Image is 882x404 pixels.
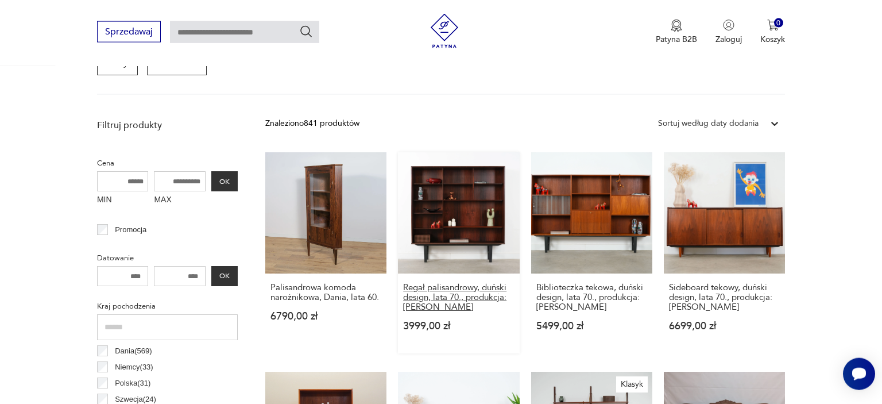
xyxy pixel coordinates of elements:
div: 0 [774,18,784,28]
p: Promocja [115,224,146,236]
p: Patyna B2B [656,34,697,45]
p: Filtruj produkty [97,119,238,132]
button: Sprzedawaj [97,21,161,43]
button: OK [211,171,238,191]
a: Regał palisandrowy, duński design, lata 70., produkcja: DaniaRegał palisandrowy, duński design, l... [398,152,519,353]
a: Sideboard tekowy, duński design, lata 70., produkcja: DaniaSideboard tekowy, duński design, lata ... [664,152,785,353]
h3: Biblioteczka tekowa, duński design, lata 70., produkcja: [PERSON_NAME] [536,283,647,312]
a: Ikona medaluPatyna B2B [656,20,697,45]
p: Niemcy ( 33 ) [115,361,153,374]
a: Sprzedawaj [97,29,161,37]
p: Koszyk [760,34,785,45]
p: Datowanie [97,252,238,264]
p: 3999,00 zł [403,321,514,331]
img: Ikona medalu [671,20,682,32]
p: 6699,00 zł [669,321,780,331]
button: Zaloguj [715,20,742,45]
a: Palisandrowa komoda narożnikowa, Dania, lata 60.Palisandrowa komoda narożnikowa, Dania, lata 60.6... [265,152,386,353]
p: Cena [97,157,238,170]
button: 0Koszyk [760,20,785,45]
p: 5499,00 zł [536,321,647,331]
img: Ikona koszyka [767,20,779,31]
h3: Palisandrowa komoda narożnikowa, Dania, lata 60. [270,283,381,302]
p: 6790,00 zł [270,311,381,321]
img: Patyna - sklep z meblami i dekoracjami vintage [427,14,462,48]
iframe: Smartsupp widget button [843,358,875,390]
button: Szukaj [299,25,313,39]
p: Dania ( 569 ) [115,345,152,357]
p: Kraj pochodzenia [97,300,238,313]
div: Znaleziono 841 produktów [265,117,359,130]
label: MIN [97,191,149,210]
label: MAX [154,191,206,210]
button: Patyna B2B [656,20,697,45]
img: Ikonka użytkownika [723,20,734,31]
a: Biblioteczka tekowa, duński design, lata 70., produkcja: DaniaBiblioteczka tekowa, duński design,... [531,152,652,353]
p: Polska ( 31 ) [115,377,150,390]
h3: Sideboard tekowy, duński design, lata 70., produkcja: [PERSON_NAME] [669,283,780,312]
button: OK [211,266,238,286]
h3: Regał palisandrowy, duński design, lata 70., produkcja: [PERSON_NAME] [403,283,514,312]
p: Zaloguj [715,34,742,45]
div: Sortuj według daty dodania [658,117,759,130]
